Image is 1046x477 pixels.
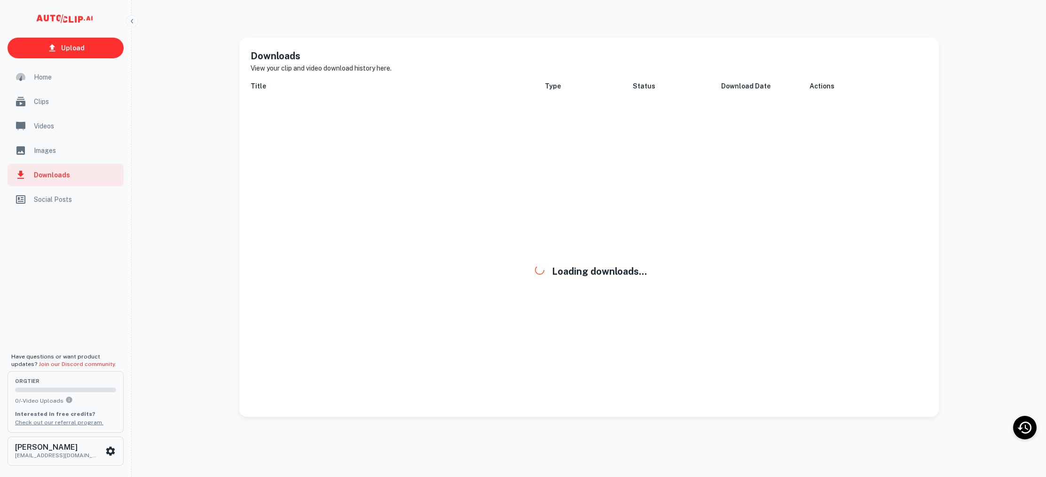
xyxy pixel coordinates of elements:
[61,43,85,53] p: Upload
[8,90,124,113] a: Clips
[8,164,124,186] a: Downloads
[251,49,928,63] h5: Downloads
[8,139,124,162] a: Images
[65,396,73,404] svg: You can upload 0 videos per month on the org tier. Upgrade to upload more.
[15,410,116,418] p: Interested in free credits?
[8,188,124,211] a: Social Posts
[15,396,116,405] p: 0 / - Video Uploads
[251,81,545,91] h6: Title
[251,264,928,278] h5: Loading downloads...
[34,170,118,180] span: Downloads
[15,419,103,426] a: Check out our referral program.
[15,444,100,451] h6: [PERSON_NAME]
[34,72,118,82] span: Home
[15,379,116,384] span: org Tier
[34,121,118,131] span: Videos
[8,437,124,466] button: [PERSON_NAME][EMAIL_ADDRESS][DOMAIN_NAME]
[8,66,124,88] a: Home
[8,115,124,137] a: Videos
[15,451,100,460] p: [EMAIL_ADDRESS][DOMAIN_NAME]
[8,371,124,432] button: orgTier0/-Video UploadsYou can upload 0 videos per month on the org tier. Upgrade to upload more....
[34,96,118,107] span: Clips
[34,145,118,156] span: Images
[11,353,116,367] span: Have questions or want product updates?
[1013,416,1037,439] div: Recent Activity
[8,38,124,58] a: Upload
[39,361,116,367] a: Join our Discord community.
[34,194,118,205] span: Social Posts
[810,81,927,91] h6: Actions
[721,81,810,91] h6: Download Date
[251,63,928,73] p: View your clip and video download history here.
[545,81,633,91] h6: Type
[633,81,721,91] h6: Status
